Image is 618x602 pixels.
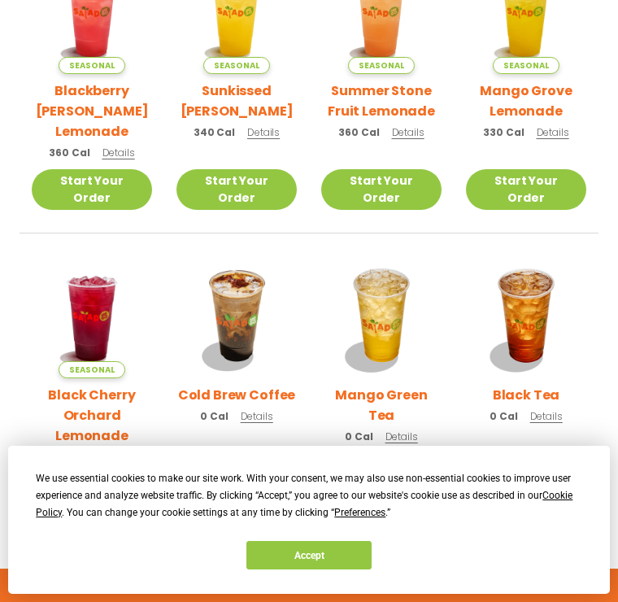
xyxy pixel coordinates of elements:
[321,81,442,121] h2: Summer Stone Fruit Lemonade
[49,146,89,160] span: 360 Cal
[176,258,297,378] img: Product photo for Cold Brew Coffee
[200,409,228,424] span: 0 Cal
[32,258,152,378] img: Product photo for Black Cherry Orchard Lemonade
[32,169,152,210] a: Start Your Order
[345,430,372,444] span: 0 Cal
[241,409,273,423] span: Details
[59,57,124,74] span: Seasonal
[321,169,442,210] a: Start Your Order
[59,361,124,378] span: Seasonal
[338,125,379,140] span: 360 Cal
[102,146,135,159] span: Details
[36,470,581,521] div: We use essential cookies to make our site work. With your consent, we may also use non-essential ...
[8,446,610,594] div: Cookie Consent Prompt
[493,57,559,74] span: Seasonal
[385,430,418,443] span: Details
[530,409,563,423] span: Details
[247,125,280,139] span: Details
[493,385,560,405] h2: Black Tea
[32,385,152,446] h2: Black Cherry Orchard Lemonade
[194,125,235,140] span: 340 Cal
[321,385,442,425] h2: Mango Green Tea
[321,258,442,378] img: Product photo for Mango Green Tea
[466,258,586,378] img: Product photo for Black Tea
[483,125,524,140] span: 330 Cal
[32,81,152,142] h2: Blackberry [PERSON_NAME] Lemonade
[490,409,517,424] span: 0 Cal
[176,81,297,121] h2: Sunkissed [PERSON_NAME]
[466,169,586,210] a: Start Your Order
[176,169,297,210] a: Start Your Order
[537,125,569,139] span: Details
[178,385,295,405] h2: Cold Brew Coffee
[466,81,586,121] h2: Mango Grove Lemonade
[334,507,385,518] span: Preferences
[246,541,372,569] button: Accept
[348,57,414,74] span: Seasonal
[392,125,424,139] span: Details
[203,57,269,74] span: Seasonal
